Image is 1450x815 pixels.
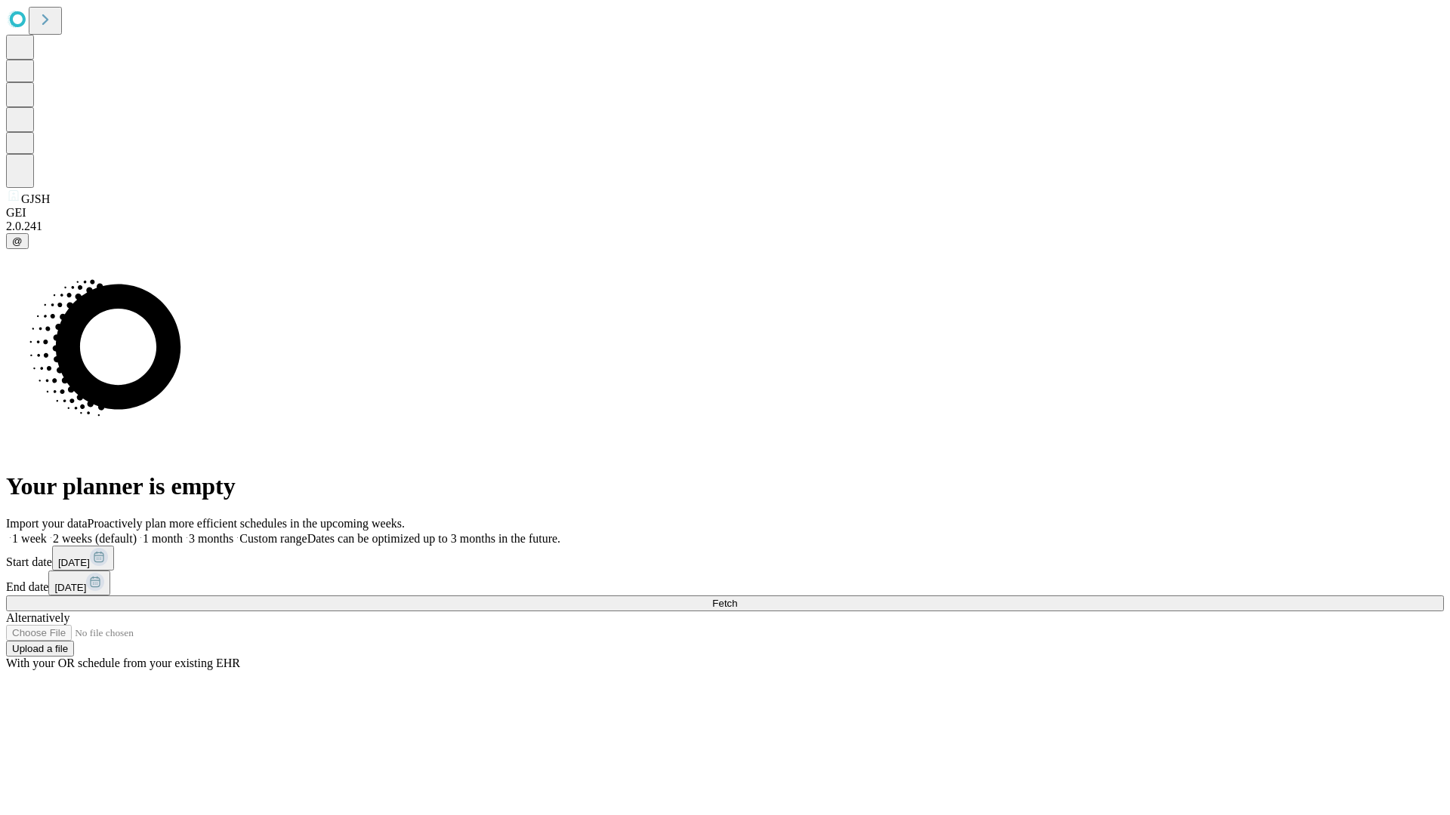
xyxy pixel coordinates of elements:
button: [DATE] [48,570,110,595]
h1: Your planner is empty [6,472,1444,500]
div: Start date [6,546,1444,570]
div: 2.0.241 [6,220,1444,233]
button: @ [6,233,29,249]
span: Alternatively [6,611,69,624]
span: GJSH [21,192,50,205]
span: [DATE] [58,557,90,568]
span: Fetch [712,598,737,609]
span: Dates can be optimized up to 3 months in the future. [307,532,560,545]
span: Proactively plan more efficient schedules in the upcoming weeks. [88,517,405,530]
div: End date [6,570,1444,595]
span: Import your data [6,517,88,530]
span: 2 weeks (default) [53,532,137,545]
button: Upload a file [6,641,74,657]
span: 1 week [12,532,47,545]
span: [DATE] [54,582,86,593]
div: GEI [6,206,1444,220]
span: Custom range [239,532,307,545]
span: 3 months [189,532,233,545]
button: [DATE] [52,546,114,570]
span: With your OR schedule from your existing EHR [6,657,240,669]
span: 1 month [143,532,183,545]
span: @ [12,235,23,247]
button: Fetch [6,595,1444,611]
